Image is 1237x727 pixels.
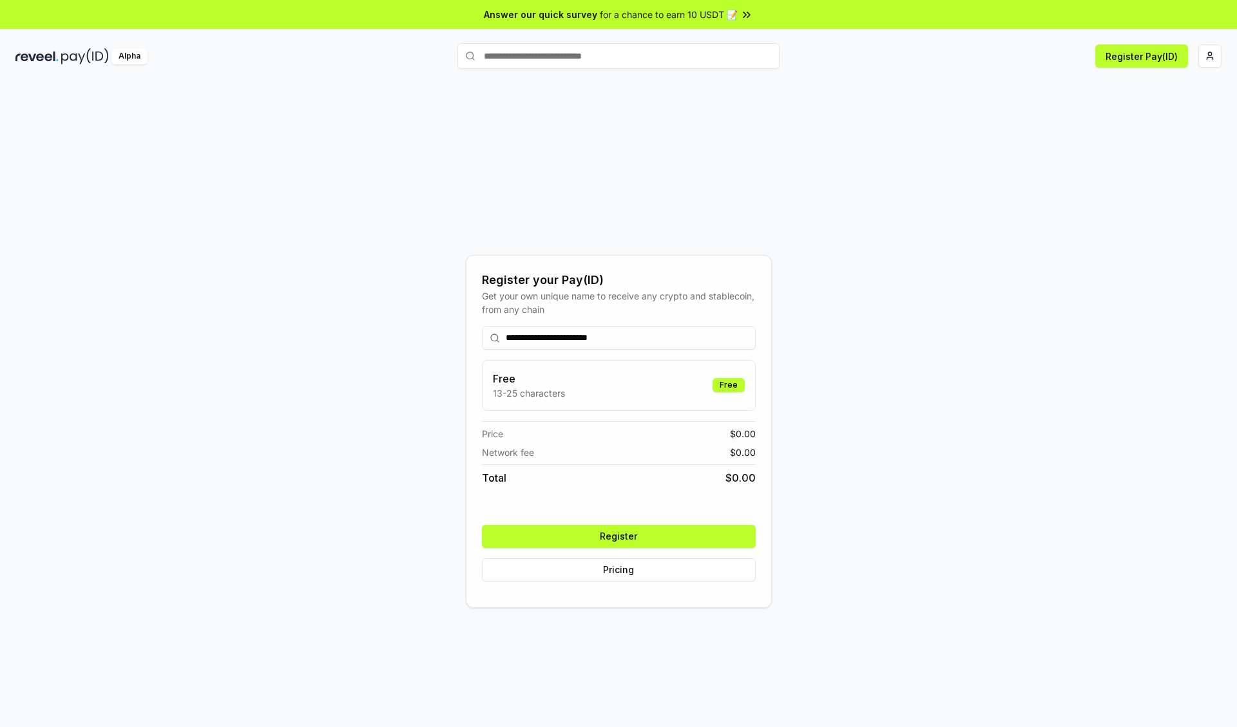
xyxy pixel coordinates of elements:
[482,558,756,581] button: Pricing
[111,48,148,64] div: Alpha
[482,289,756,316] div: Get your own unique name to receive any crypto and stablecoin, from any chain
[61,48,109,64] img: pay_id
[482,525,756,548] button: Register
[482,470,506,486] span: Total
[482,427,503,440] span: Price
[15,48,59,64] img: reveel_dark
[725,470,756,486] span: $ 0.00
[484,8,597,21] span: Answer our quick survey
[493,371,565,386] h3: Free
[1095,44,1188,68] button: Register Pay(ID)
[713,378,745,392] div: Free
[730,446,756,459] span: $ 0.00
[730,427,756,440] span: $ 0.00
[600,8,738,21] span: for a chance to earn 10 USDT 📝
[482,271,756,289] div: Register your Pay(ID)
[493,386,565,400] p: 13-25 characters
[482,446,534,459] span: Network fee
